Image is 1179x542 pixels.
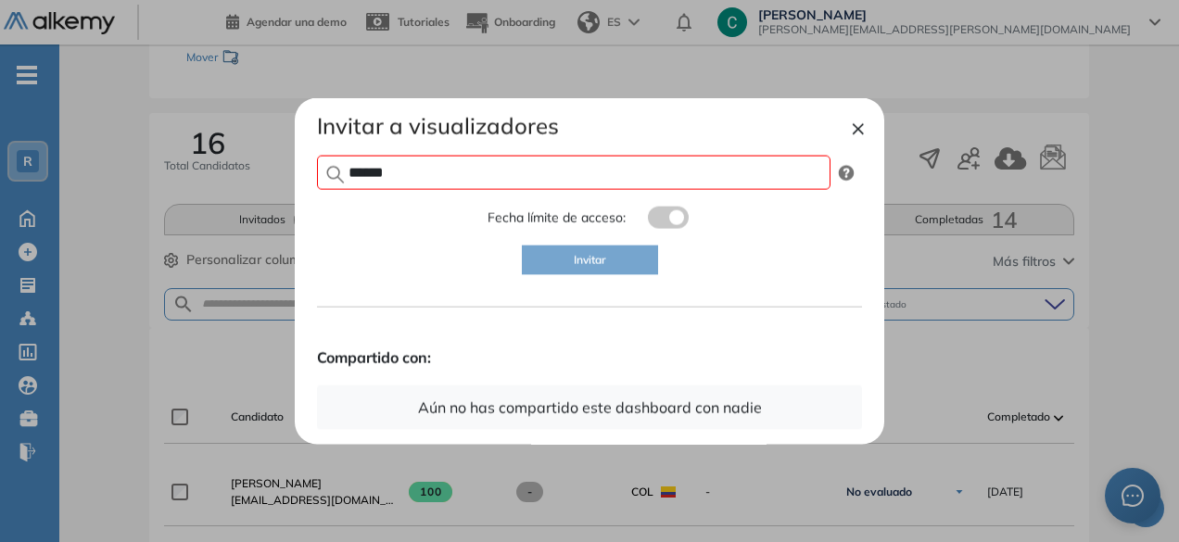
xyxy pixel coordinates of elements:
[851,116,866,138] button: ×
[488,208,626,227] span: Fecha límite de acceso:
[418,397,762,419] p: Aún no has compartido este dashboard con nadie
[522,246,658,275] button: Invitar
[317,112,862,139] h4: Invitar a visualizadores
[317,347,862,369] strong: Compartido con:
